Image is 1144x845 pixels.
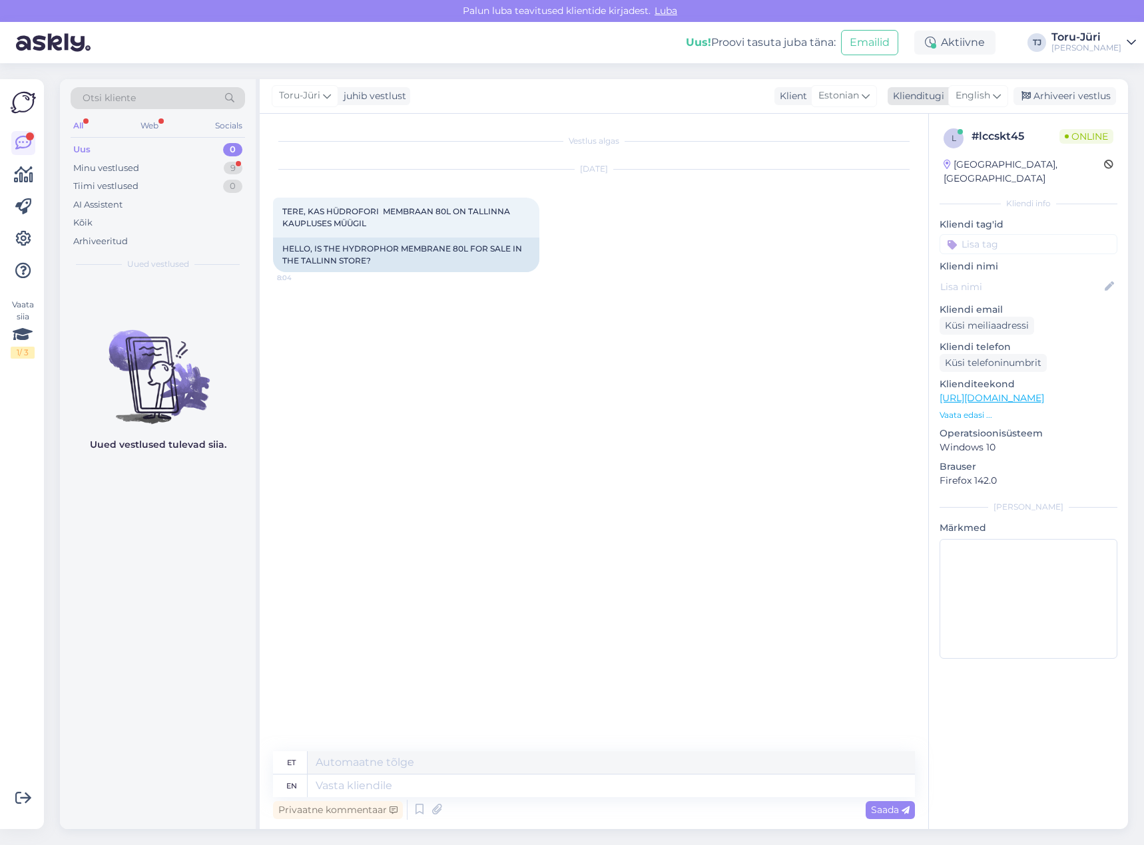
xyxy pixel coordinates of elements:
[686,35,836,51] div: Proovi tasuta juba täna:
[940,521,1117,535] p: Märkmed
[223,143,242,156] div: 0
[73,143,91,156] div: Uus
[956,88,990,103] span: English
[940,354,1047,372] div: Küsi telefoninumbrit
[1051,32,1121,43] div: Toru-Jüri
[212,117,245,134] div: Socials
[73,198,123,212] div: AI Assistent
[888,89,944,103] div: Klienditugi
[1051,43,1121,53] div: [PERSON_NAME]
[60,306,256,426] img: No chats
[940,218,1117,232] p: Kliendi tag'id
[273,238,539,272] div: HELLO, IS THE HYDROPHOR MEMBRANE 80L FOR SALE IN THE TALLINN STORE?
[11,90,36,115] img: Askly Logo
[127,258,189,270] span: Uued vestlused
[952,133,956,143] span: l
[11,347,35,359] div: 1 / 3
[282,206,512,228] span: TERE, KAS HÜDROFORI MEMBRAAN 80L ON TALLINNA KAUPLUSES MÜÜGIL
[686,36,711,49] b: Uus!
[90,438,226,452] p: Uued vestlused tulevad siia.
[73,180,139,193] div: Tiimi vestlused
[940,426,1117,440] p: Operatsioonisüsteem
[940,377,1117,391] p: Klienditeekond
[940,440,1117,454] p: Windows 10
[914,31,996,55] div: Aktiivne
[73,235,128,248] div: Arhiveeritud
[1059,129,1113,144] span: Online
[940,460,1117,474] p: Brauser
[73,162,139,175] div: Minu vestlused
[774,89,807,103] div: Klient
[940,501,1117,513] div: [PERSON_NAME]
[1027,33,1046,52] div: TJ
[940,198,1117,210] div: Kliendi info
[138,117,161,134] div: Web
[1013,87,1116,105] div: Arhiveeri vestlus
[1051,32,1136,53] a: Toru-Jüri[PERSON_NAME]
[940,474,1117,488] p: Firefox 142.0
[940,259,1117,273] p: Kliendi nimi
[224,162,242,175] div: 9
[338,89,406,103] div: juhib vestlust
[871,804,910,816] span: Saada
[940,279,1102,294] input: Lisa nimi
[841,30,898,55] button: Emailid
[277,273,327,283] span: 8:04
[83,91,136,105] span: Otsi kliente
[940,409,1117,421] p: Vaata edasi ...
[223,180,242,193] div: 0
[71,117,86,134] div: All
[940,234,1117,254] input: Lisa tag
[940,392,1044,404] a: [URL][DOMAIN_NAME]
[940,317,1034,335] div: Küsi meiliaadressi
[273,163,915,175] div: [DATE]
[73,216,93,230] div: Kõik
[940,340,1117,354] p: Kliendi telefon
[944,158,1104,186] div: [GEOGRAPHIC_DATA], [GEOGRAPHIC_DATA]
[273,135,915,147] div: Vestlus algas
[287,751,296,774] div: et
[651,5,681,17] span: Luba
[11,299,35,359] div: Vaata siia
[286,774,297,797] div: en
[940,303,1117,317] p: Kliendi email
[273,801,403,819] div: Privaatne kommentaar
[818,88,859,103] span: Estonian
[279,88,320,103] span: Toru-Jüri
[972,128,1059,144] div: # lccskt45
